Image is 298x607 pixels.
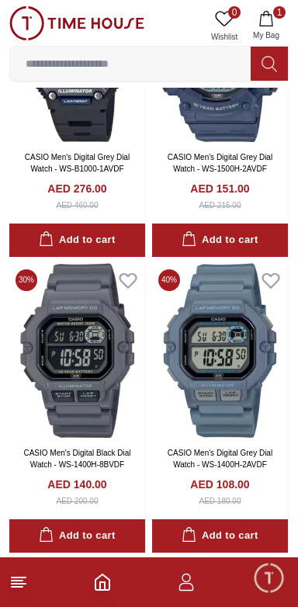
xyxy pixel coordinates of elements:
[25,153,130,173] a: CASIO Men's Digital Grey Dial Watch - WS-B1000-1AVDF
[182,527,258,545] div: Add to cart
[168,449,272,469] a: CASIO Men's Digital Grey Dial Watch - WS-1400H-2AVDF
[205,6,244,46] a: 0Wishlist
[252,561,286,595] div: Chat Widget
[16,269,37,291] span: 30 %
[9,519,145,553] button: Add to cart
[199,199,241,211] div: AED 215.00
[168,153,272,173] a: CASIO Men's Digital Grey Dial Watch - WS-1500H-2AVDF
[152,224,288,257] button: Add to cart
[273,6,286,19] span: 1
[199,495,241,507] div: AED 180.00
[205,31,244,43] span: Wishlist
[57,199,99,211] div: AED 460.00
[158,269,180,291] span: 40 %
[23,449,130,469] a: CASIO Men's Digital Black Dial Watch - WS-1400H-8BVDF
[9,263,145,438] img: CASIO Men's Digital Black Dial Watch - WS-1400H-8BVDF
[228,6,241,19] span: 0
[190,181,249,196] h4: AED 151.00
[47,477,106,492] h4: AED 140.00
[244,6,289,46] button: 1My Bag
[93,573,112,591] a: Home
[57,495,99,507] div: AED 200.00
[190,477,249,492] h4: AED 108.00
[47,181,106,196] h4: AED 276.00
[247,29,286,41] span: My Bag
[9,6,144,40] img: ...
[39,527,115,545] div: Add to cart
[39,231,115,249] div: Add to cart
[152,519,288,553] button: Add to cart
[152,263,288,438] img: CASIO Men's Digital Grey Dial Watch - WS-1400H-2AVDF
[182,231,258,249] div: Add to cart
[9,224,145,257] button: Add to cart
